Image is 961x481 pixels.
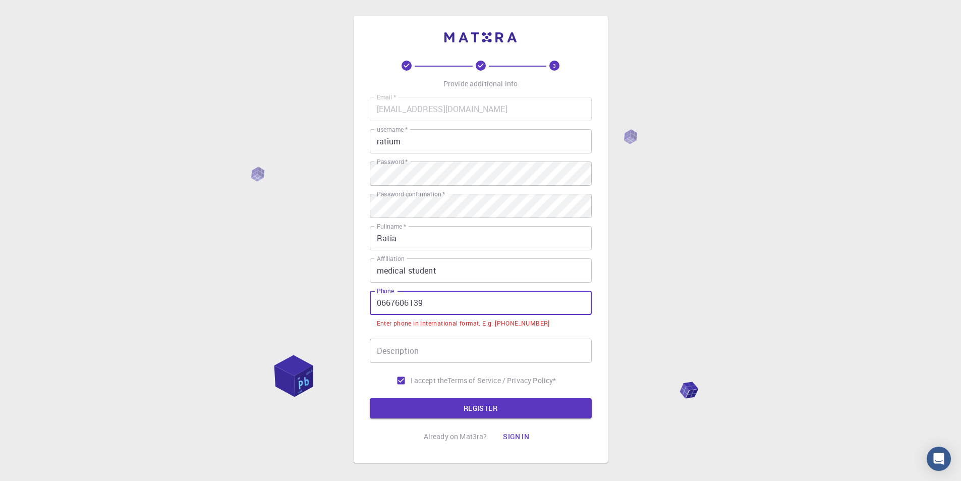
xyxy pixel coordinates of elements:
div: Open Intercom Messenger [927,447,951,471]
label: Affiliation [377,254,404,263]
label: Phone [377,287,394,295]
button: Sign in [495,426,537,447]
button: REGISTER [370,398,592,418]
a: Terms of Service / Privacy Policy* [447,376,556,386]
p: Terms of Service / Privacy Policy * [447,376,556,386]
div: Enter phone in international format. E.g. [PHONE_NUMBER] [377,318,550,329]
label: Fullname [377,222,406,231]
p: Already on Mat3ra? [424,432,487,442]
text: 3 [553,62,556,69]
label: Password [377,157,408,166]
label: username [377,125,408,134]
p: Provide additional info [443,79,518,89]
label: Email [377,93,396,101]
label: Password confirmation [377,190,445,198]
span: I accept the [411,376,448,386]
